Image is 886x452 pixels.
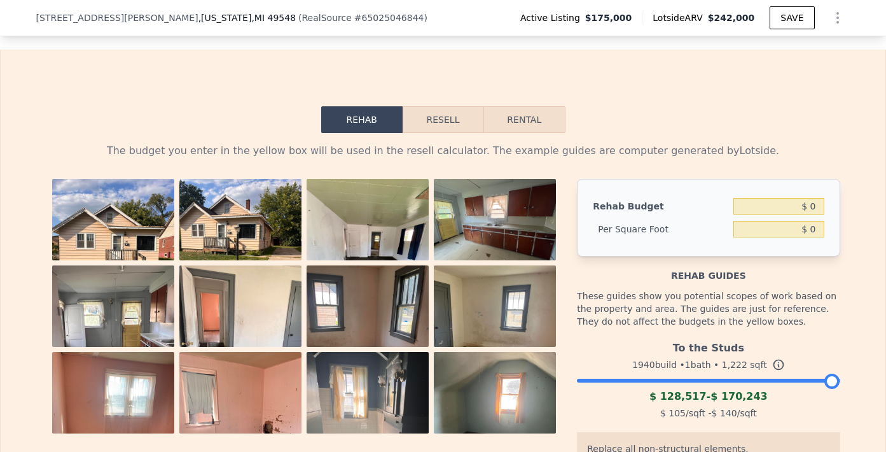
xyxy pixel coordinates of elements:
button: Resell [403,106,483,133]
span: Lotside ARV [653,11,707,24]
span: $242,000 [708,13,755,23]
div: 1940 build • 1 bath • sqft [577,356,840,374]
img: Property Photo 8 [434,265,556,428]
img: Property Photo 2 [179,179,301,342]
span: $ 128,517 [649,390,707,402]
span: $ 170,243 [710,390,768,402]
span: $175,000 [585,11,632,24]
span: Active Listing [520,11,585,24]
span: RealSource [302,13,352,23]
img: Property Photo 7 [307,265,429,428]
div: Rehab guides [577,257,840,282]
div: ( ) [298,11,427,24]
div: Per Square Foot [593,218,728,241]
img: Property Photo 3 [307,179,429,342]
div: To the Studs [577,335,840,356]
button: SAVE [770,6,814,29]
div: The budget you enter in the yellow box will be used in the resell calculator. The example guides ... [46,143,840,159]
span: , MI 49548 [251,13,296,23]
img: Property Photo 5 [52,265,174,428]
span: , [US_STATE] [198,11,296,24]
button: Rental [483,106,565,133]
img: Property Photo 4 [434,179,556,271]
div: Rehab Budget [593,195,728,218]
img: Property Photo 6 [179,265,301,428]
span: 1,222 [722,360,747,370]
button: Show Options [825,5,850,31]
span: # 65025046844 [354,13,424,23]
button: Rehab [321,106,403,133]
div: These guides show you potential scopes of work based on the property and area. The guides are jus... [577,282,840,335]
span: $ 105 [660,408,686,418]
img: Property Photo 1 [52,179,174,342]
div: - [577,389,840,404]
span: [STREET_ADDRESS][PERSON_NAME] [36,11,198,24]
span: $ 140 [712,408,737,418]
div: /sqft - /sqft [577,404,840,422]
